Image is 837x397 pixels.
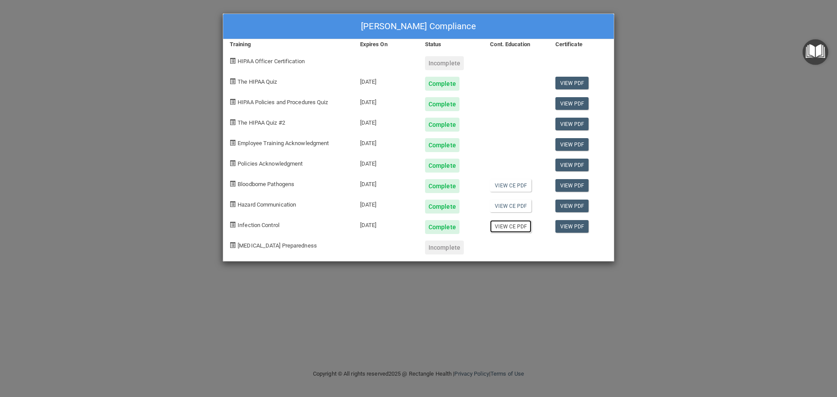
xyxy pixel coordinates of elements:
div: Complete [425,179,459,193]
div: Complete [425,97,459,111]
div: [DATE] [354,214,418,234]
div: Expires On [354,39,418,50]
a: View PDF [555,200,589,212]
button: Open Resource Center [803,39,828,65]
div: Complete [425,200,459,214]
div: Cont. Education [483,39,548,50]
div: Training [223,39,354,50]
div: [PERSON_NAME] Compliance [223,14,614,39]
a: View PDF [555,159,589,171]
div: Complete [425,77,459,91]
a: View PDF [555,220,589,233]
span: The HIPAA Quiz #2 [238,119,285,126]
div: Certificate [549,39,614,50]
span: Infection Control [238,222,279,228]
div: [DATE] [354,193,418,214]
span: [MEDICAL_DATA] Preparedness [238,242,317,249]
div: [DATE] [354,70,418,91]
div: Incomplete [425,241,464,254]
span: Bloodborne Pathogens [238,181,294,187]
a: View PDF [555,97,589,110]
span: Hazard Communication [238,201,296,208]
a: View PDF [555,138,589,151]
a: View CE PDF [490,220,531,233]
div: Complete [425,118,459,132]
a: View PDF [555,179,589,192]
span: HIPAA Policies and Procedures Quiz [238,99,328,105]
span: The HIPAA Quiz [238,78,277,85]
div: Status [418,39,483,50]
a: View PDF [555,77,589,89]
div: [DATE] [354,152,418,173]
div: [DATE] [354,132,418,152]
div: [DATE] [354,111,418,132]
div: Complete [425,220,459,234]
div: [DATE] [354,91,418,111]
div: Incomplete [425,56,464,70]
span: Employee Training Acknowledgment [238,140,329,146]
a: View CE PDF [490,200,531,212]
a: View PDF [555,118,589,130]
span: Policies Acknowledgment [238,160,303,167]
a: View CE PDF [490,179,531,192]
div: Complete [425,138,459,152]
div: [DATE] [354,173,418,193]
div: Complete [425,159,459,173]
span: HIPAA Officer Certification [238,58,305,64]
